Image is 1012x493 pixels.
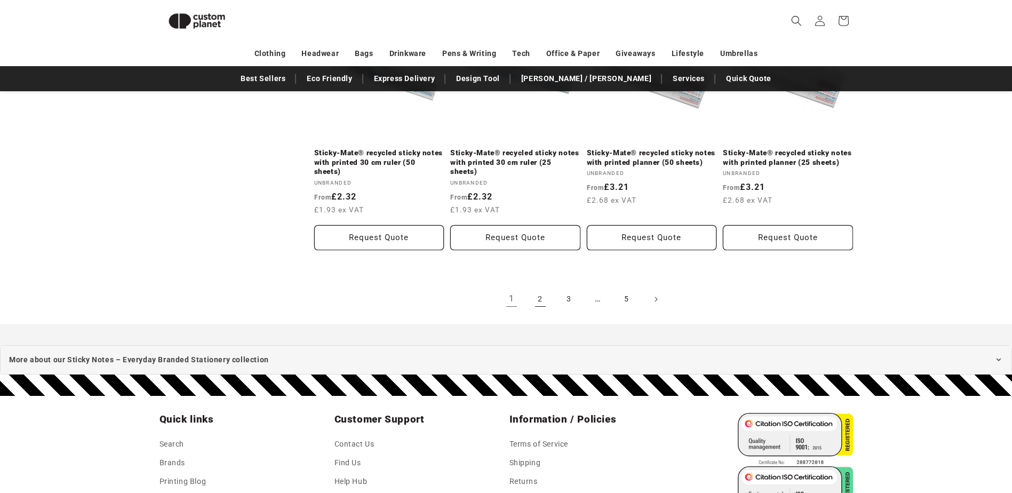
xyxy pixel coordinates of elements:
a: Page 2 [529,288,552,311]
a: Design Tool [451,69,505,88]
a: Page 1 [500,288,523,311]
a: Sticky-Mate® recycled sticky notes with printed 30 cm ruler (50 sheets) [314,148,444,177]
summary: Search [785,9,808,33]
a: Best Sellers [235,69,291,88]
a: Search [160,438,185,454]
a: Pens & Writing [442,44,496,63]
a: [PERSON_NAME] / [PERSON_NAME] [516,69,657,88]
a: Contact Us [334,438,374,454]
img: Custom Planet [160,4,234,38]
img: ISO 9001 Certified [738,413,853,466]
h2: Customer Support [334,413,503,426]
iframe: Chat Widget [834,378,1012,493]
a: Terms of Service [509,438,569,454]
a: Sticky-Mate® recycled sticky notes with printed planner (50 sheets) [587,148,717,167]
a: Clothing [254,44,286,63]
a: Tech [512,44,530,63]
a: Quick Quote [721,69,777,88]
a: Bags [355,44,373,63]
a: Lifestyle [672,44,704,63]
a: Eco Friendly [301,69,357,88]
nav: Pagination [314,288,853,311]
a: Headwear [301,44,339,63]
a: Office & Paper [546,44,600,63]
a: Sticky-Mate® recycled sticky notes with printed 30 cm ruler (25 sheets) [450,148,580,177]
a: Returns [509,472,538,491]
a: Express Delivery [369,69,441,88]
a: Umbrellas [720,44,758,63]
h2: Quick links [160,413,328,426]
button: Request Quote [723,225,853,250]
span: More about our Sticky Notes – Everyday Branded Stationery collection [9,353,269,367]
a: Sticky-Mate® recycled sticky notes with printed planner (25 sheets) [723,148,853,167]
a: Next page [644,288,667,311]
a: Giveaways [616,44,655,63]
a: Drinkware [389,44,426,63]
a: Page 5 [615,288,639,311]
a: Printing Blog [160,472,206,491]
button: Request Quote [314,225,444,250]
button: Request Quote [587,225,717,250]
a: Page 3 [557,288,581,311]
h2: Information / Policies [509,413,678,426]
a: Brands [160,454,186,472]
button: Request Quote [450,225,580,250]
span: … [586,288,610,311]
a: Services [667,69,710,88]
a: Help Hub [334,472,368,491]
a: Find Us [334,454,361,472]
a: Shipping [509,454,541,472]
